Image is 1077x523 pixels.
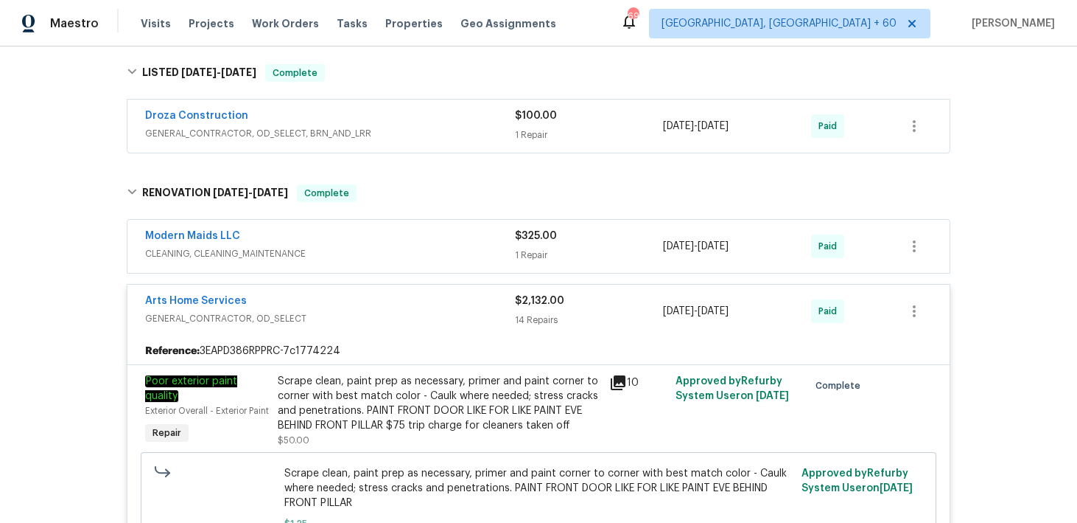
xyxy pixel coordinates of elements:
[252,16,319,31] span: Work Orders
[127,338,950,364] div: 3EAPD386RPPRC-7c1774224
[663,304,729,319] span: -
[189,16,234,31] span: Projects
[122,170,955,217] div: RENOVATION [DATE]-[DATE]Complete
[50,16,99,31] span: Maestro
[145,231,240,241] a: Modern Maids LLC
[663,119,729,134] span: -
[515,296,564,306] span: $2,132.00
[147,426,187,440] span: Repair
[818,239,843,254] span: Paid
[515,111,557,121] span: $100.00
[663,306,694,316] span: [DATE]
[145,246,515,261] span: CLEANING, CLEANING_MAINTENANCE
[515,313,663,328] div: 14 Repairs
[213,187,288,198] span: -
[145,406,269,415] span: Exterior Overall - Exterior Paint
[880,483,913,493] span: [DATE]
[815,378,866,393] span: Complete
[142,184,288,202] h6: RENOVATION
[818,119,843,134] span: Paid
[801,468,913,493] span: Approved by Refurby System User on
[213,187,248,198] span: [DATE]
[698,241,729,252] span: [DATE]
[662,16,897,31] span: [GEOGRAPHIC_DATA], [GEOGRAPHIC_DATA] + 60
[298,186,355,201] span: Complete
[676,376,789,401] span: Approved by Refurby System User on
[145,111,248,121] a: Droza Construction
[818,304,843,319] span: Paid
[145,126,515,141] span: GENERAL_CONTRACTOR, OD_SELECT, BRN_AND_LRR
[142,64,256,82] h6: LISTED
[145,296,247,306] a: Arts Home Services
[460,16,556,31] span: Geo Assignments
[337,18,368,29] span: Tasks
[267,66,323,80] span: Complete
[663,239,729,254] span: -
[181,67,256,77] span: -
[609,374,667,392] div: 10
[145,311,515,326] span: GENERAL_CONTRACTOR, OD_SELECT
[698,121,729,131] span: [DATE]
[515,248,663,263] div: 1 Repair
[628,9,638,24] div: 698
[278,436,309,445] span: $50.00
[966,16,1055,31] span: [PERSON_NAME]
[141,16,171,31] span: Visits
[145,344,200,359] b: Reference:
[278,374,600,433] div: Scrape clean, paint prep as necessary, primer and paint corner to corner with best match color - ...
[181,67,217,77] span: [DATE]
[253,187,288,198] span: [DATE]
[663,241,694,252] span: [DATE]
[122,49,955,97] div: LISTED [DATE]-[DATE]Complete
[756,391,789,401] span: [DATE]
[221,67,256,77] span: [DATE]
[284,466,793,510] span: Scrape clean, paint prep as necessary, primer and paint corner to corner with best match color - ...
[515,128,663,142] div: 1 Repair
[145,375,237,402] em: Poor exterior paint quality
[385,16,443,31] span: Properties
[515,231,557,241] span: $325.00
[663,121,694,131] span: [DATE]
[698,306,729,316] span: [DATE]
